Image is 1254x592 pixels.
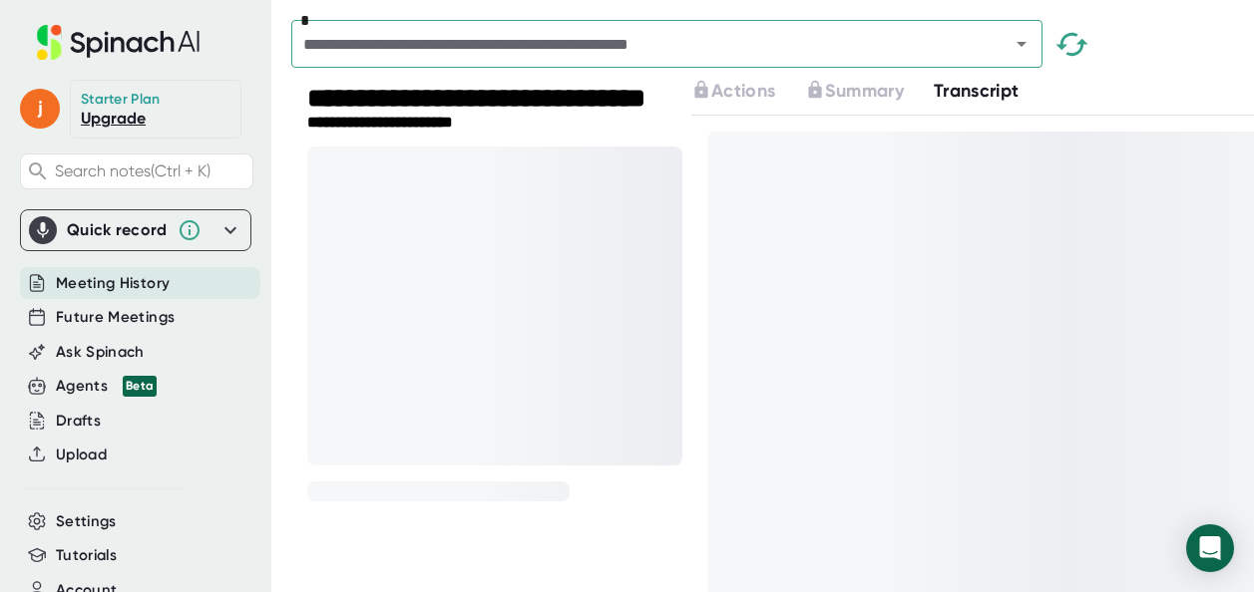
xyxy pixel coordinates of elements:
[56,375,157,398] button: Agents Beta
[1008,30,1036,58] button: Open
[67,220,168,240] div: Quick record
[56,510,117,533] button: Settings
[934,80,1020,102] span: Transcript
[805,78,933,105] div: Upgrade to access
[56,544,117,567] button: Tutorials
[56,341,145,364] button: Ask Spinach
[56,444,107,466] button: Upload
[20,89,60,129] span: j
[55,161,210,180] span: Search notes (Ctrl + K)
[934,78,1020,105] button: Transcript
[56,272,170,295] button: Meeting History
[805,78,903,105] button: Summary
[56,306,175,329] button: Future Meetings
[691,78,775,105] button: Actions
[825,80,903,102] span: Summary
[691,78,805,105] div: Upgrade to access
[81,109,146,128] a: Upgrade
[711,80,775,102] span: Actions
[81,91,161,109] div: Starter Plan
[56,375,157,398] div: Agents
[1186,524,1234,572] div: Open Intercom Messenger
[56,410,101,433] button: Drafts
[29,210,242,250] div: Quick record
[123,376,157,397] div: Beta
